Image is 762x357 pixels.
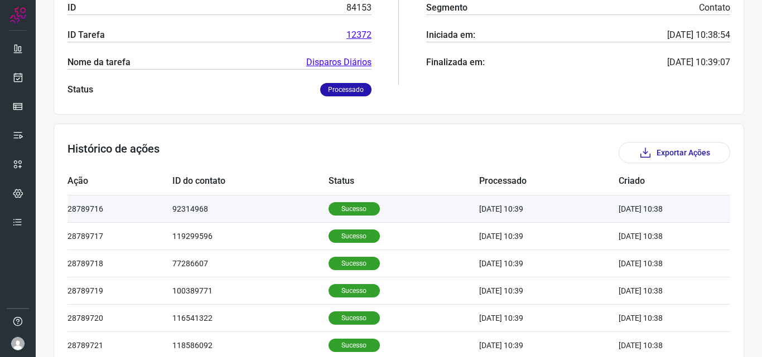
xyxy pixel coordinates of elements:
[479,168,619,195] td: Processado
[619,195,697,222] td: [DATE] 10:38
[329,229,380,243] p: Sucesso
[172,277,328,304] td: 100389771
[479,277,619,304] td: [DATE] 10:39
[172,304,328,331] td: 116541322
[67,83,93,96] p: Status
[320,83,372,96] p: Processado
[67,222,172,250] td: 28789717
[619,277,697,304] td: [DATE] 10:38
[619,222,697,250] td: [DATE] 10:38
[426,56,485,69] p: Finalizada em:
[172,168,328,195] td: ID do contato
[172,250,328,277] td: 77286607
[11,337,25,350] img: avatar-user-boy.jpg
[67,28,105,42] p: ID Tarefa
[346,28,372,42] a: 12372
[346,1,372,14] p: 84153
[67,277,172,304] td: 28789719
[306,56,372,69] a: Disparos Diários
[667,28,730,42] p: [DATE] 10:38:54
[619,168,697,195] td: Criado
[329,202,380,216] p: Sucesso
[426,28,475,42] p: Iniciada em:
[67,304,172,331] td: 28789720
[479,250,619,277] td: [DATE] 10:39
[479,195,619,222] td: [DATE] 10:39
[699,1,730,14] p: Contato
[667,56,730,69] p: [DATE] 10:39:07
[172,222,328,250] td: 119299596
[619,304,697,331] td: [DATE] 10:38
[479,222,619,250] td: [DATE] 10:39
[426,1,467,14] p: Segmento
[479,304,619,331] td: [DATE] 10:39
[329,311,380,325] p: Sucesso
[67,142,160,163] h3: Histórico de ações
[67,56,131,69] p: Nome da tarefa
[619,250,697,277] td: [DATE] 10:38
[67,195,172,222] td: 28789716
[619,142,730,163] button: Exportar Ações
[329,284,380,297] p: Sucesso
[9,7,26,23] img: Logo
[67,168,172,195] td: Ação
[329,257,380,270] p: Sucesso
[329,339,380,352] p: Sucesso
[67,1,76,14] p: ID
[329,168,480,195] td: Status
[172,195,328,222] td: 92314968
[67,250,172,277] td: 28789718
